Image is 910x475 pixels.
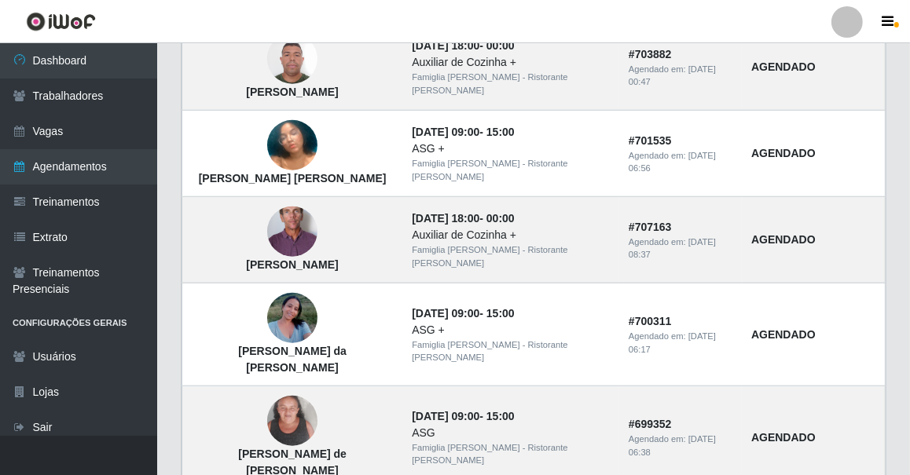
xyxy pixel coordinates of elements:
strong: AGENDADO [751,147,816,159]
div: Auxiliar de Cozinha + [412,227,610,243]
div: Famiglia [PERSON_NAME] - Ristorante [PERSON_NAME] [412,157,610,184]
strong: - [412,410,514,422]
time: [DATE] 18:00 [412,212,479,225]
strong: # 700311 [629,315,672,327]
strong: AGENDADO [751,328,816,341]
div: Agendado em: [629,330,732,356]
img: Juliani Cristina Fidelis da Silva [267,101,317,191]
div: Agendado em: [629,149,732,176]
div: Famiglia [PERSON_NAME] - Ristorante [PERSON_NAME] [412,441,610,468]
time: 00:00 [486,212,515,225]
div: Agendado em: [629,433,732,459]
strong: [PERSON_NAME] [PERSON_NAME] [199,172,387,185]
strong: # 699352 [629,418,672,430]
strong: - [412,307,514,320]
strong: [PERSON_NAME] da [PERSON_NAME] [238,345,347,374]
time: 00:00 [486,39,515,52]
strong: AGENDADO [751,60,816,73]
img: Ivanira marques da Silva Santos [267,285,317,352]
time: [DATE] 18:00 [412,39,479,52]
strong: - [412,212,514,225]
div: Famiglia [PERSON_NAME] - Ristorante [PERSON_NAME] [412,71,610,97]
img: Luciano da Silva [267,26,317,93]
img: CoreUI Logo [26,12,96,31]
img: Jonas Batista Porpino [267,181,317,284]
div: Famiglia [PERSON_NAME] - Ristorante [PERSON_NAME] [412,243,610,270]
strong: # 701535 [629,134,672,147]
div: ASG [412,425,610,441]
time: [DATE] 09:00 [412,307,479,320]
time: [DATE] 06:38 [629,434,716,457]
time: [DATE] 06:17 [629,331,716,354]
strong: - [412,126,514,138]
strong: - [412,39,514,52]
div: Auxiliar de Cozinha + [412,54,610,71]
div: Agendado em: [629,63,732,90]
strong: [PERSON_NAME] [246,258,338,271]
time: 15:00 [486,410,515,422]
div: Agendado em: [629,236,732,262]
time: 15:00 [486,307,515,320]
time: 15:00 [486,126,515,138]
img: Maria de Fátima da Silva [267,388,317,455]
strong: [PERSON_NAME] [246,86,338,98]
strong: # 707163 [629,221,672,233]
div: ASG + [412,141,610,157]
time: [DATE] 09:00 [412,410,479,422]
strong: AGENDADO [751,233,816,246]
strong: AGENDADO [751,431,816,444]
strong: # 703882 [629,48,672,60]
div: Famiglia [PERSON_NAME] - Ristorante [PERSON_NAME] [412,338,610,365]
time: [DATE] 09:00 [412,126,479,138]
div: ASG + [412,322,610,338]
